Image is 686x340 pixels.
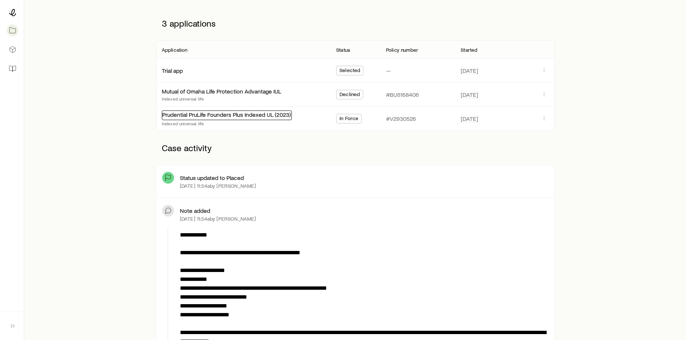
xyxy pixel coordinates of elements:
[156,137,554,159] p: Case activity
[461,115,478,122] span: [DATE]
[339,67,360,75] span: Selected
[180,183,256,189] p: [DATE] 11:34a by [PERSON_NAME]
[162,67,183,75] div: Trial app
[180,207,210,214] p: Note added
[386,91,419,98] p: #BU5168406
[162,88,281,95] a: Mutual of Omaha Life Protection Advantage IUL
[386,115,416,122] p: #V2930526
[461,91,478,98] span: [DATE]
[162,120,292,126] p: Indexed universal life
[461,67,478,74] span: [DATE]
[156,12,554,34] p: 3 applications
[461,47,477,53] p: Started
[162,67,183,74] a: Trial app
[339,115,358,123] span: In Force
[336,47,350,53] p: Status
[162,47,188,53] p: Application
[180,216,256,222] p: [DATE] 11:34a by [PERSON_NAME]
[386,47,418,53] p: Policy number
[180,174,244,181] p: Status updated to Placed
[162,96,281,102] p: Indexed universal life
[339,91,360,99] span: Declined
[162,110,292,120] div: Prudential PruLife Founders Plus Indexed UL (2023)
[386,67,391,74] p: —
[162,111,291,118] a: Prudential PruLife Founders Plus Indexed UL (2023)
